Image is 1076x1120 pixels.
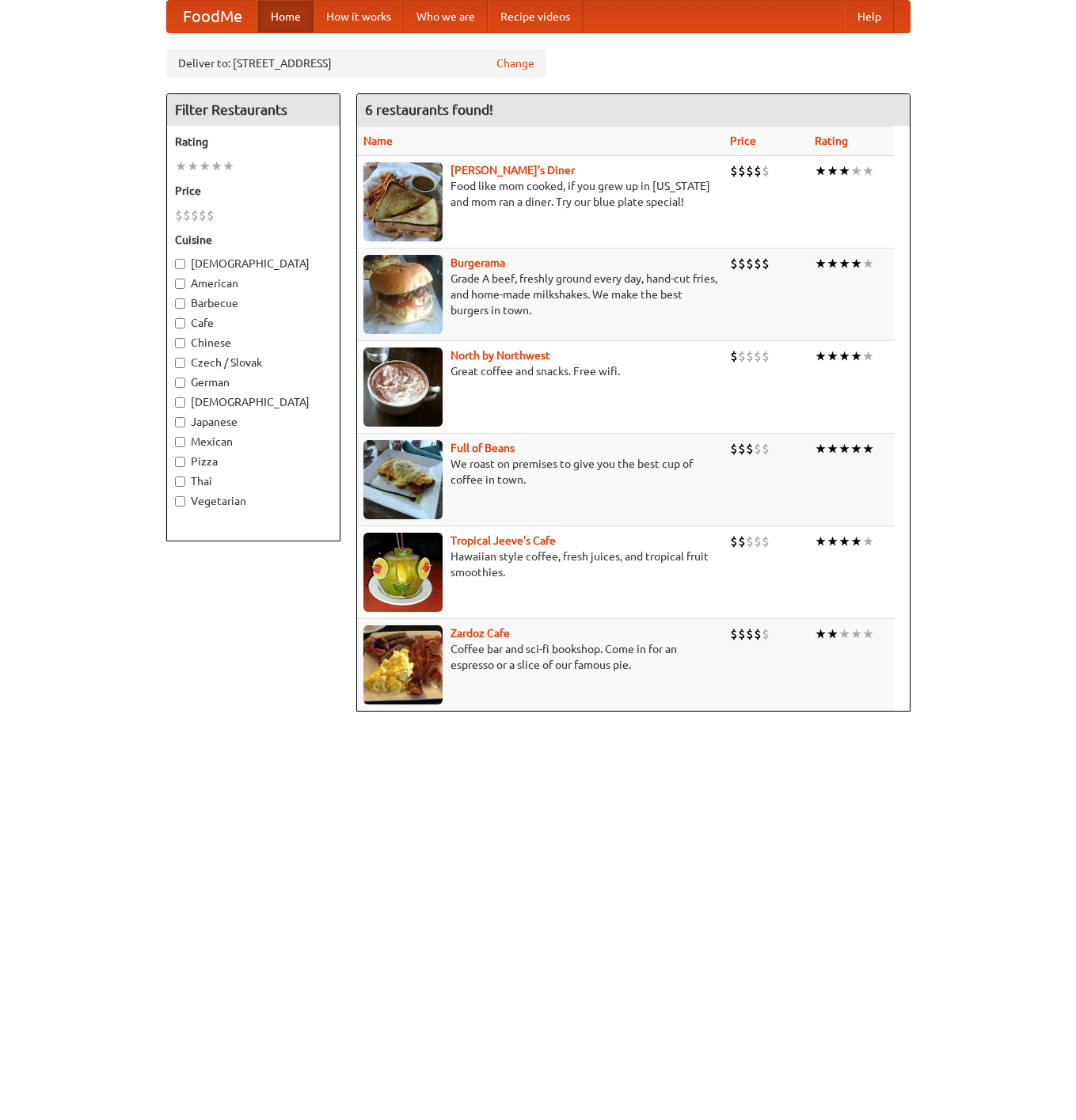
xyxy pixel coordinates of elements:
[815,347,827,365] li: ★
[363,162,443,241] img: sallys.jpg
[850,255,862,272] li: ★
[175,394,332,410] label: [DEMOGRAPHIC_DATA]
[175,473,332,489] label: Thai
[738,625,746,643] li: $
[746,440,754,457] li: $
[207,207,215,224] li: $
[730,255,738,272] li: $
[754,255,762,272] li: $
[738,440,746,457] li: $
[862,347,874,365] li: ★
[827,625,838,643] li: ★
[762,533,770,550] li: $
[754,440,762,457] li: $
[175,417,185,427] input: Japanese
[363,456,717,488] p: We roast on premises to give you the best cup of coffee in town.
[175,279,185,289] input: American
[850,162,862,180] li: ★
[730,440,738,457] li: $
[451,349,550,362] a: North by Northwest
[451,164,575,177] a: [PERSON_NAME]'s Diner
[850,347,862,365] li: ★
[451,627,510,640] b: Zardoz Cafe
[838,440,850,457] li: ★
[258,1,314,32] a: Home
[451,256,505,269] a: Burgerama
[496,55,534,71] a: Change
[175,496,185,507] input: Vegetarian
[175,355,332,370] label: Czech / Slovak
[488,1,583,32] a: Recipe videos
[845,1,894,32] a: Help
[838,347,850,365] li: ★
[175,457,185,467] input: Pizza
[746,255,754,272] li: $
[166,49,546,78] div: Deliver to: [STREET_ADDRESS]
[746,347,754,365] li: $
[730,533,738,550] li: $
[175,315,332,331] label: Cafe
[815,255,827,272] li: ★
[815,135,848,147] a: Rating
[363,549,717,580] p: Hawaiian style coffee, fresh juices, and tropical fruit smoothies.
[187,158,199,175] li: ★
[363,271,717,318] p: Grade A beef, freshly ground every day, hand-cut fries, and home-made milkshakes. We make the bes...
[738,162,746,180] li: $
[815,440,827,457] li: ★
[175,183,332,199] h5: Price
[175,414,332,430] label: Japanese
[365,102,493,117] ng-pluralize: 6 restaurants found!
[175,207,183,224] li: $
[838,162,850,180] li: ★
[762,625,770,643] li: $
[363,641,717,673] p: Coffee bar and sci-fi bookshop. Come in for an espresso or a slice of our famous pie.
[862,533,874,550] li: ★
[175,232,332,248] h5: Cuisine
[754,162,762,180] li: $
[815,625,827,643] li: ★
[199,207,207,224] li: $
[762,440,770,457] li: $
[191,207,199,224] li: $
[738,347,746,365] li: $
[827,440,838,457] li: ★
[862,440,874,457] li: ★
[730,347,738,365] li: $
[175,275,332,291] label: American
[175,493,332,509] label: Vegetarian
[754,347,762,365] li: $
[862,625,874,643] li: ★
[363,178,717,210] p: Food like mom cooked, if you grew up in [US_STATE] and mom ran a diner. Try our blue plate special!
[762,255,770,272] li: $
[175,259,185,269] input: [DEMOGRAPHIC_DATA]
[451,442,515,454] a: Full of Beans
[175,378,185,388] input: German
[175,397,185,408] input: [DEMOGRAPHIC_DATA]
[827,347,838,365] li: ★
[175,434,332,450] label: Mexican
[827,533,838,550] li: ★
[850,625,862,643] li: ★
[746,625,754,643] li: $
[175,454,332,469] label: Pizza
[183,207,191,224] li: $
[850,440,862,457] li: ★
[730,135,756,147] a: Price
[815,533,827,550] li: ★
[199,158,211,175] li: ★
[363,533,443,612] img: jeeves.jpg
[862,255,874,272] li: ★
[363,625,443,704] img: zardoz.jpg
[363,347,443,427] img: north.jpg
[754,533,762,550] li: $
[167,1,258,32] a: FoodMe
[451,534,556,547] a: Tropical Jeeve's Cafe
[211,158,222,175] li: ★
[363,363,717,379] p: Great coffee and snacks. Free wifi.
[746,533,754,550] li: $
